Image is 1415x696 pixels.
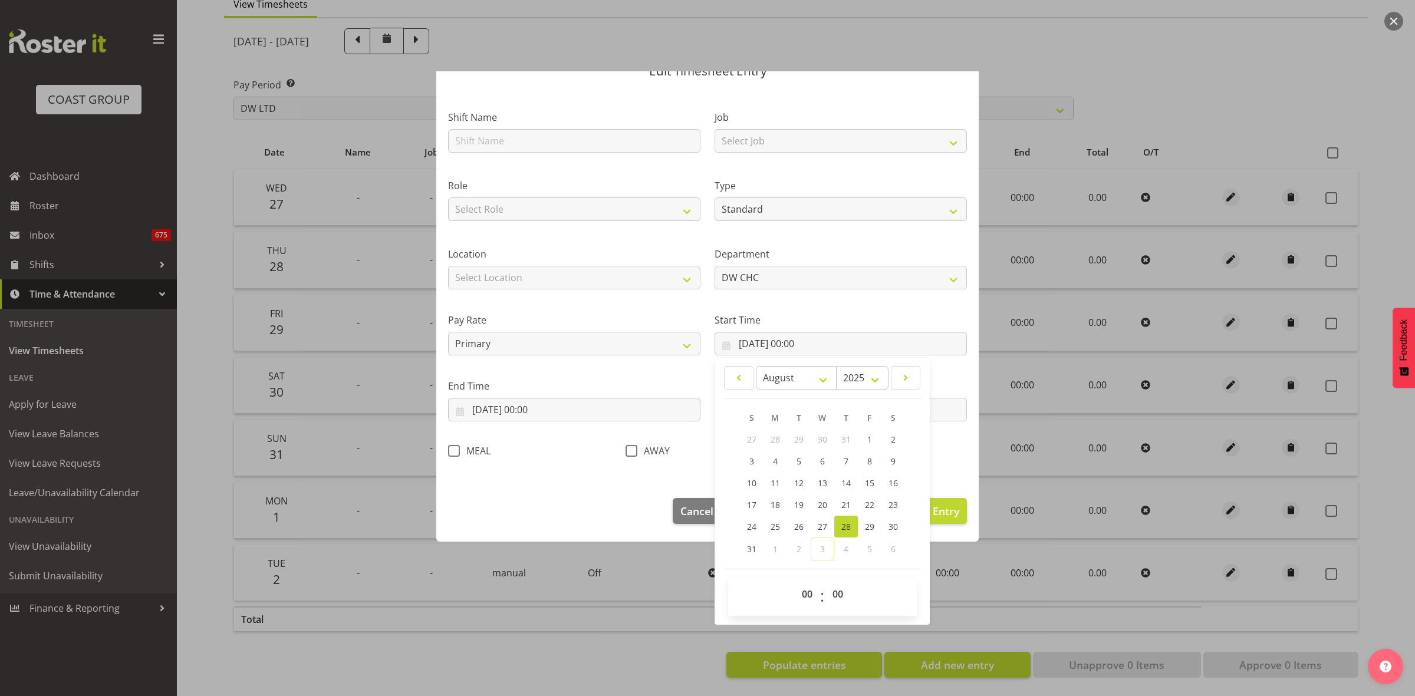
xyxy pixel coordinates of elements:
[858,428,881,450] a: 1
[811,516,834,537] a: 27
[747,543,756,555] span: 31
[460,445,491,457] span: MEAL
[764,450,787,472] a: 4
[787,450,811,472] a: 5
[844,412,848,423] span: T
[820,543,825,555] span: 3
[749,456,754,467] span: 3
[844,456,848,467] span: 7
[893,504,959,518] span: Update Entry
[771,499,780,510] span: 18
[740,472,764,494] a: 10
[865,477,874,489] span: 15
[764,472,787,494] a: 11
[865,521,874,532] span: 29
[811,450,834,472] a: 6
[740,516,764,537] a: 24
[889,477,898,489] span: 16
[841,434,851,445] span: 31
[715,313,967,327] label: Start Time
[771,477,780,489] span: 11
[680,503,713,519] span: Cancel
[794,499,804,510] span: 19
[448,129,700,153] input: Shift Name
[820,582,824,612] span: :
[747,499,756,510] span: 17
[889,521,898,532] span: 30
[841,499,851,510] span: 21
[834,450,858,472] a: 7
[673,498,721,524] button: Cancel
[715,179,967,193] label: Type
[818,412,826,423] span: W
[764,516,787,537] a: 25
[858,516,881,537] a: 29
[771,434,780,445] span: 28
[797,412,801,423] span: T
[858,472,881,494] a: 15
[820,456,825,467] span: 6
[818,477,827,489] span: 13
[811,494,834,516] a: 20
[867,456,872,467] span: 8
[891,543,896,555] span: 6
[448,398,700,421] input: Click to select...
[1393,308,1415,388] button: Feedback - Show survey
[797,456,801,467] span: 5
[834,494,858,516] a: 21
[865,499,874,510] span: 22
[867,543,872,555] span: 5
[858,494,881,516] a: 22
[881,516,905,537] a: 30
[740,450,764,472] a: 3
[834,516,858,537] a: 28
[448,110,700,124] label: Shift Name
[881,450,905,472] a: 9
[811,472,834,494] a: 13
[794,521,804,532] span: 26
[448,379,700,393] label: End Time
[715,332,967,355] input: Click to select...
[787,494,811,516] a: 19
[448,179,700,193] label: Role
[881,428,905,450] a: 2
[448,247,700,261] label: Location
[881,472,905,494] a: 16
[771,521,780,532] span: 25
[715,110,967,124] label: Job
[891,456,896,467] span: 9
[764,494,787,516] a: 18
[889,499,898,510] span: 23
[1398,319,1409,361] span: Feedback
[818,521,827,532] span: 27
[787,516,811,537] a: 26
[844,543,848,555] span: 4
[740,537,764,560] a: 31
[818,499,827,510] span: 20
[747,434,756,445] span: 27
[881,494,905,516] a: 23
[818,434,827,445] span: 30
[787,472,811,494] a: 12
[867,434,872,445] span: 1
[834,472,858,494] a: 14
[1380,661,1391,672] img: help-xxl-2.png
[771,412,779,423] span: M
[740,494,764,516] a: 17
[637,445,670,457] span: AWAY
[747,521,756,532] span: 24
[715,247,967,261] label: Department
[448,65,967,77] p: Edit Timesheet Entry
[794,477,804,489] span: 12
[448,313,700,327] label: Pay Rate
[749,412,754,423] span: S
[891,434,896,445] span: 2
[867,412,871,423] span: F
[841,477,851,489] span: 14
[797,543,801,555] span: 2
[891,412,896,423] span: S
[794,434,804,445] span: 29
[841,521,851,532] span: 28
[747,477,756,489] span: 10
[773,456,778,467] span: 4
